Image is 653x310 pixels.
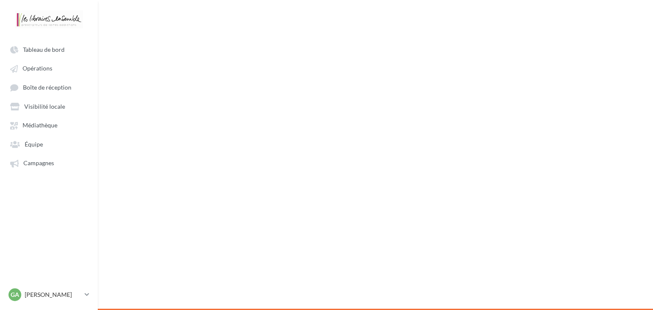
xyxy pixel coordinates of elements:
[5,60,93,76] a: Opérations
[23,84,71,91] span: Boîte de réception
[25,141,43,148] span: Équipe
[5,117,93,132] a: Médiathèque
[5,79,93,95] a: Boîte de réception
[23,65,52,72] span: Opérations
[25,290,81,299] p: [PERSON_NAME]
[23,46,65,53] span: Tableau de bord
[23,160,54,167] span: Campagnes
[11,290,19,299] span: GA
[7,287,91,303] a: GA [PERSON_NAME]
[5,99,93,114] a: Visibilité locale
[24,103,65,110] span: Visibilité locale
[5,136,93,152] a: Équipe
[5,42,93,57] a: Tableau de bord
[5,155,93,170] a: Campagnes
[23,122,57,129] span: Médiathèque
